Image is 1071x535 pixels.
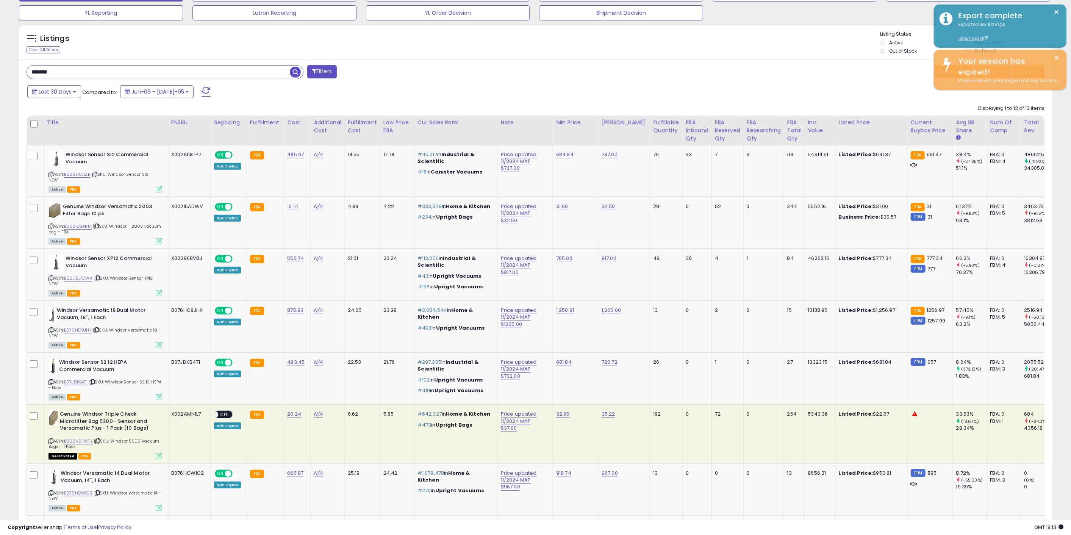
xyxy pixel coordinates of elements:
div: Your session has expired! [953,56,1061,77]
div: FBA: 0 [990,151,1015,158]
div: FNSKU [171,119,208,127]
a: 550.74 [287,255,304,262]
a: 918.74 [556,469,571,477]
small: (-50.16%) [1029,314,1050,320]
span: 1257.99 [927,317,945,324]
div: FBA: 0 [990,307,1015,314]
div: Win BuyBox [214,371,241,377]
span: 1256.97 [927,307,944,314]
span: | SKU: Windsor Versamatic 18 - NEW [48,327,161,338]
div: Min Price [556,119,595,127]
span: ON [216,256,225,262]
span: Home & Kitchen [446,410,490,418]
div: FBA Total Qty [787,119,802,142]
a: 765.00 [556,255,572,262]
span: Upright Vacuums [436,324,485,332]
span: Canister Vacuums [431,168,483,175]
div: Cost [287,119,307,127]
a: Price updated 11/2024 MAP $1265.00 [501,307,537,328]
a: 493.45 [287,358,305,366]
div: Win BuyBox [214,163,241,170]
div: $777.34 [839,255,902,262]
span: All listings currently available for purchase on Amazon [48,238,66,245]
span: 777.34 [927,255,943,262]
div: 291 [653,203,677,210]
img: 31aOQU027BL._SL40_.jpg [48,359,57,374]
a: 32.96 [556,410,570,418]
a: Price updated 11/2024 MAP $967.00 [501,469,537,491]
div: Fulfillment Cost [348,119,377,135]
div: 0 [686,359,706,366]
p: in [417,169,492,175]
div: 30 [686,255,706,262]
div: 27 [787,359,799,366]
div: 5050.44 [1024,321,1055,328]
div: 18.55 [348,151,374,158]
span: FBA [67,238,80,245]
small: FBM [911,317,926,325]
a: Price updated 11/2024 MAP $737.00 [501,151,537,172]
div: 5552.16 [808,203,830,210]
a: 1,265.00 [602,307,621,314]
p: in [417,377,492,383]
b: Genuine Windsor Versamatic 2003 Filter Bags 10 pk [63,203,155,219]
div: B07JDKB471 [171,359,205,366]
span: FBA [67,394,80,400]
a: B076HC9JHK [64,327,92,333]
div: 13 [653,307,677,314]
a: 1,250.91 [556,307,574,314]
span: Last 30 Days [39,88,72,95]
span: Industrial & Scientific [417,255,476,269]
div: Avg BB Share [956,119,984,135]
div: FBA: 0 [990,359,1015,366]
span: FBA [67,290,80,297]
div: Win BuyBox [214,267,241,274]
span: #113,056 [417,255,439,262]
div: X002968TP7 [171,151,205,158]
img: 41sgsFk8Z8L._SL40_.jpg [48,411,58,426]
label: Active [889,39,903,46]
img: 31YoftW0FaL._SL40_.jpg [48,307,55,322]
a: N/A [314,203,323,210]
small: FBA [911,255,925,263]
button: × [1054,53,1060,63]
div: FBA inbound Qty [686,119,708,142]
span: #493 [417,324,432,332]
span: Compared to: [82,89,117,96]
div: Title [47,119,165,127]
a: Price updated 11/2024 MAP $817.00 [501,255,537,276]
div: X002AMN1L7 [171,411,205,418]
div: 61.37% [956,203,987,210]
a: 35.22 [602,410,615,418]
div: FBM: 3 [990,366,1015,372]
div: $691.37 [839,151,902,158]
div: 15 [787,307,799,314]
div: ASIN: [48,307,162,347]
span: 777 [927,265,935,272]
div: ASIN: [48,255,162,296]
div: 2055.52 [1024,359,1055,366]
div: 20.24 [383,255,408,262]
div: 66.2% [956,255,987,262]
button: YL Order Decision [366,5,530,20]
div: $31.00 [839,203,902,210]
span: #102 [417,376,430,383]
div: 57.45% [956,307,987,314]
div: Num of Comp. [990,119,1018,135]
span: #196 [417,283,430,290]
div: Fulfillment [250,119,281,127]
span: #43 [417,272,428,280]
p: in [417,283,492,290]
div: 68.1% [956,217,987,224]
b: Listed Price: [839,151,873,158]
div: 70.37% [956,269,987,276]
div: Current Buybox Price [911,119,950,135]
small: FBA [250,307,264,315]
a: 720.72 [602,358,618,366]
div: FBM: 5 [990,314,1015,321]
div: 49 [653,255,677,262]
div: ASIN: [48,203,162,244]
span: All listings currently available for purchase on Amazon [48,342,66,349]
span: Industrial & Scientific [417,151,474,165]
span: #234 [417,213,432,221]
